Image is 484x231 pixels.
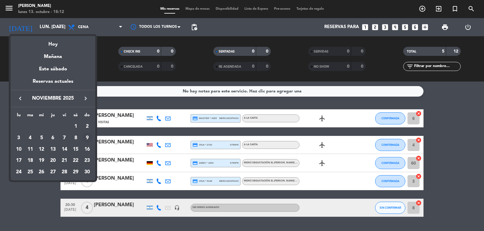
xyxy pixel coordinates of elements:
div: 9 [82,133,92,143]
div: 11 [25,144,35,155]
td: 14 de noviembre de 2025 [59,144,70,155]
th: viernes [59,112,70,121]
td: 7 de noviembre de 2025 [59,132,70,144]
div: 5 [36,133,47,143]
td: 20 de noviembre de 2025 [47,155,59,166]
div: 7 [59,133,70,143]
div: 16 [82,144,92,155]
div: 10 [14,144,24,155]
td: 22 de noviembre de 2025 [70,155,82,166]
td: 5 de noviembre de 2025 [36,132,47,144]
td: 11 de noviembre de 2025 [25,144,36,155]
div: 3 [14,133,24,143]
div: 30 [82,167,92,177]
td: 25 de noviembre de 2025 [25,166,36,178]
div: Este sábado [11,61,95,78]
div: 1 [70,121,81,132]
div: 26 [36,167,47,177]
div: 23 [82,156,92,166]
div: 21 [59,156,70,166]
div: Mañana [11,48,95,61]
td: 28 de noviembre de 2025 [59,166,70,178]
td: 10 de noviembre de 2025 [13,144,25,155]
div: 15 [70,144,81,155]
span: noviembre 2025 [26,95,80,102]
th: lunes [13,112,25,121]
div: 13 [48,144,58,155]
div: 17 [14,156,24,166]
td: 4 de noviembre de 2025 [25,132,36,144]
div: 25 [25,167,35,177]
div: 12 [36,144,47,155]
td: NOV. [13,121,70,132]
th: jueves [47,112,59,121]
td: 12 de noviembre de 2025 [36,144,47,155]
td: 19 de noviembre de 2025 [36,155,47,166]
td: 6 de noviembre de 2025 [47,132,59,144]
td: 26 de noviembre de 2025 [36,166,47,178]
button: keyboard_arrow_right [80,95,91,102]
div: 24 [14,167,24,177]
i: keyboard_arrow_right [82,95,89,102]
div: 19 [36,156,47,166]
div: 8 [70,133,81,143]
div: 14 [59,144,70,155]
td: 21 de noviembre de 2025 [59,155,70,166]
td: 3 de noviembre de 2025 [13,132,25,144]
td: 15 de noviembre de 2025 [70,144,82,155]
i: keyboard_arrow_left [17,95,24,102]
td: 30 de noviembre de 2025 [81,166,93,178]
td: 13 de noviembre de 2025 [47,144,59,155]
td: 17 de noviembre de 2025 [13,155,25,166]
td: 27 de noviembre de 2025 [47,166,59,178]
td: 1 de noviembre de 2025 [70,121,82,132]
td: 8 de noviembre de 2025 [70,132,82,144]
td: 23 de noviembre de 2025 [81,155,93,166]
div: 20 [48,156,58,166]
div: 18 [25,156,35,166]
div: 4 [25,133,35,143]
button: keyboard_arrow_left [15,95,26,102]
td: 18 de noviembre de 2025 [25,155,36,166]
div: 29 [70,167,81,177]
div: Hoy [11,36,95,48]
td: 29 de noviembre de 2025 [70,166,82,178]
th: domingo [81,112,93,121]
th: martes [25,112,36,121]
th: sábado [70,112,82,121]
div: 27 [48,167,58,177]
td: 16 de noviembre de 2025 [81,144,93,155]
div: 28 [59,167,70,177]
div: Reservas actuales [11,78,95,90]
div: 6 [48,133,58,143]
td: 24 de noviembre de 2025 [13,166,25,178]
td: 2 de noviembre de 2025 [81,121,93,132]
th: miércoles [36,112,47,121]
div: 2 [82,121,92,132]
div: 22 [70,156,81,166]
td: 9 de noviembre de 2025 [81,132,93,144]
